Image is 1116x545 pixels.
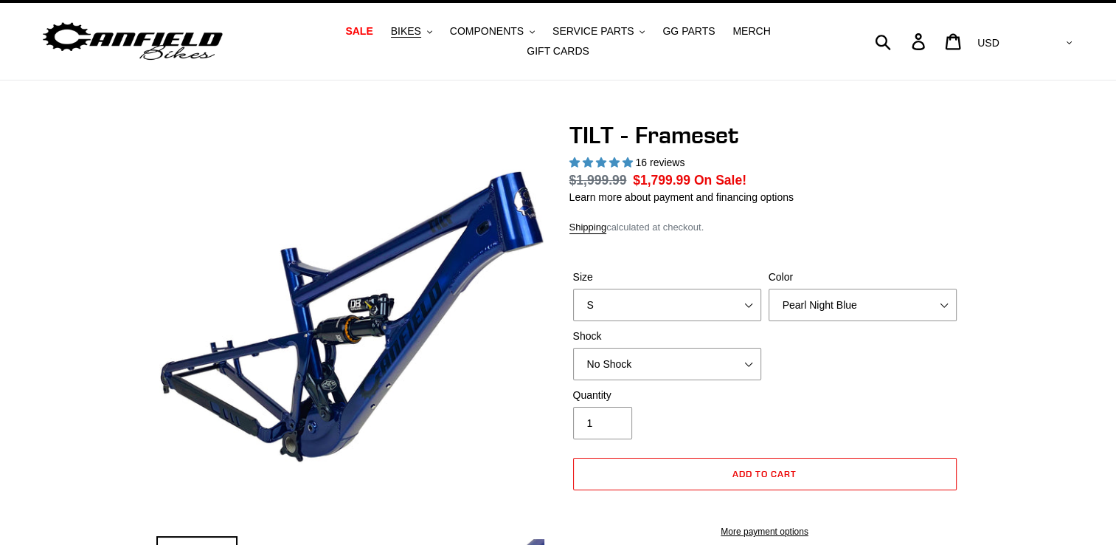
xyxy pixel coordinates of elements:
[633,173,690,188] span: $1,799.99
[569,121,960,149] h1: TILT - Frameset
[662,25,715,38] span: GG PARTS
[573,525,957,538] a: More payment options
[725,21,777,41] a: MERCH
[883,25,921,58] input: Search
[450,25,524,38] span: COMPONENTS
[732,25,770,38] span: MERCH
[519,41,597,61] a: GIFT CARDS
[573,270,761,285] label: Size
[391,25,421,38] span: BIKES
[694,171,746,190] span: On Sale!
[443,21,542,41] button: COMPONENTS
[552,25,634,38] span: SERVICE PARTS
[569,220,960,235] div: calculated at checkout.
[345,25,372,38] span: SALE
[769,270,957,285] label: Color
[569,191,794,203] a: Learn more about payment and financing options
[384,21,440,41] button: BIKES
[635,157,684,168] span: 16 reviews
[338,21,380,41] a: SALE
[569,173,627,188] s: $1,999.99
[732,468,797,479] span: Add to cart
[569,222,607,234] a: Shipping
[545,21,652,41] button: SERVICE PARTS
[655,21,722,41] a: GG PARTS
[573,329,761,344] label: Shock
[569,157,636,168] span: 5.00 stars
[527,45,589,58] span: GIFT CARDS
[573,458,957,490] button: Add to cart
[41,18,225,65] img: Canfield Bikes
[573,388,761,403] label: Quantity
